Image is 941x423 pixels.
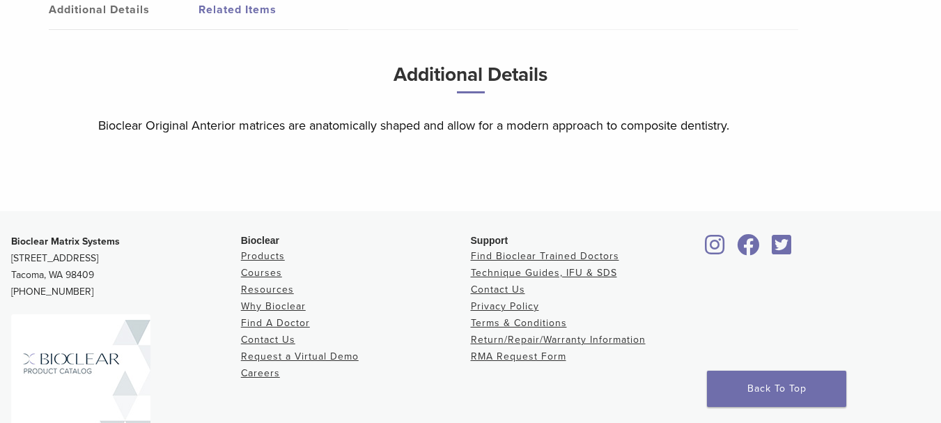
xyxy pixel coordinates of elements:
[11,233,241,300] p: [STREET_ADDRESS] Tacoma, WA 98409 [PHONE_NUMBER]
[471,334,646,346] a: Return/Repair/Warranty Information
[241,250,285,262] a: Products
[732,243,764,256] a: Bioclear
[98,58,843,105] h3: Additional Details
[471,351,566,362] a: RMA Request Form
[241,267,282,279] a: Courses
[241,334,295,346] a: Contact Us
[98,115,843,136] p: Bioclear Original Anterior matrices are anatomically shaped and allow for a modern approach to co...
[471,250,619,262] a: Find Bioclear Trained Doctors
[700,243,729,256] a: Bioclear
[241,351,359,362] a: Request a Virtual Demo
[11,236,120,247] strong: Bioclear Matrix Systems
[471,284,525,295] a: Contact Us
[768,243,797,256] a: Bioclear
[471,267,617,279] a: Technique Guides, IFU & SDS
[707,371,846,407] a: Back To Top
[241,300,306,312] a: Why Bioclear
[241,367,280,379] a: Careers
[241,284,294,295] a: Resources
[241,317,310,329] a: Find A Doctor
[471,317,567,329] a: Terms & Conditions
[471,235,508,246] span: Support
[241,235,279,246] span: Bioclear
[471,300,539,312] a: Privacy Policy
